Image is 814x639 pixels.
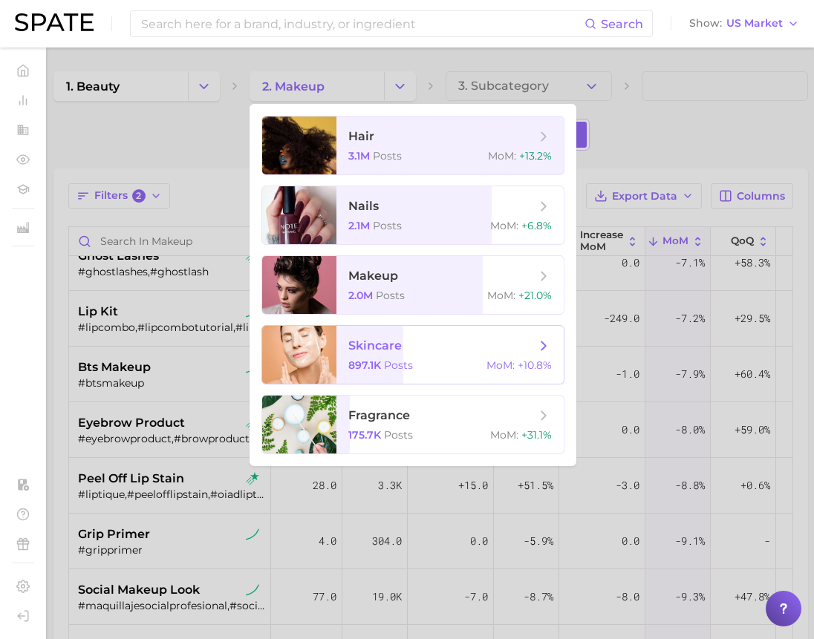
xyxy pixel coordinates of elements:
[488,149,516,163] span: MoM :
[12,605,34,627] a: Log out. Currently logged in with e-mail veronica_radyuk@us.amorepacific.com.
[518,358,552,372] span: +10.8%
[348,149,370,163] span: 3.1m
[348,219,370,232] span: 2.1m
[487,289,515,302] span: MoM :
[348,428,381,442] span: 175.7k
[348,338,402,353] span: skincare
[486,358,515,372] span: MoM :
[686,14,803,33] button: ShowUS Market
[348,289,373,302] span: 2.0m
[348,199,379,213] span: nails
[348,358,381,372] span: 897.1k
[384,358,413,372] span: Posts
[373,149,402,163] span: Posts
[726,19,783,27] span: US Market
[521,219,552,232] span: +6.8%
[518,289,552,302] span: +21.0%
[519,149,552,163] span: +13.2%
[348,408,410,422] span: fragrance
[250,104,576,466] ul: Change Category
[140,11,585,36] input: Search here for a brand, industry, or ingredient
[490,428,518,442] span: MoM :
[376,289,405,302] span: Posts
[689,19,722,27] span: Show
[373,219,402,232] span: Posts
[490,219,518,232] span: MoM :
[348,269,398,283] span: makeup
[348,129,374,143] span: hair
[521,428,552,442] span: +31.1%
[15,13,94,31] img: SPATE
[601,17,643,31] span: Search
[384,428,413,442] span: Posts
